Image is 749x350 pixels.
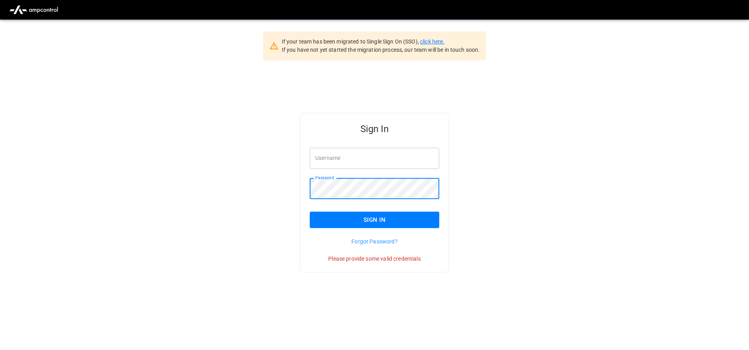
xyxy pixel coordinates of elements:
span: If your team has been migrated to Single Sign On (SSO), [282,38,420,45]
img: ampcontrol.io logo [6,2,61,17]
p: Please provide some valid credentials [310,255,439,263]
label: Password [315,175,334,181]
button: Sign In [310,212,439,228]
h5: Sign In [310,123,439,135]
p: Forgot Password? [310,238,439,245]
span: If you have not yet started the migration process, our team will be in touch soon. [282,47,480,53]
a: click here. [420,38,444,45]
